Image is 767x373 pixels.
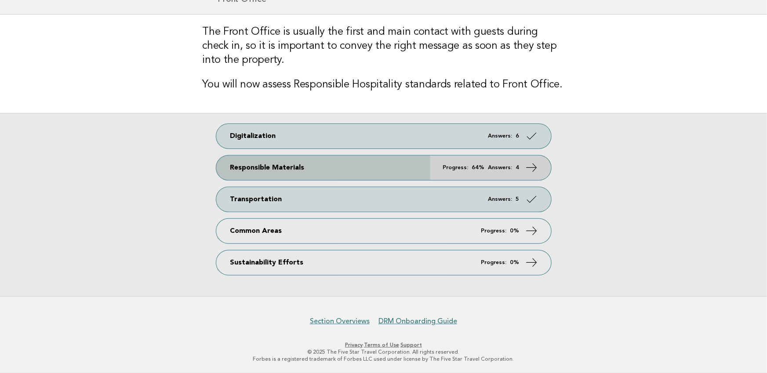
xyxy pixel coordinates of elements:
[481,260,507,265] em: Progress:
[488,196,513,202] em: Answers:
[516,196,520,202] strong: 5
[115,341,653,348] p: · ·
[216,250,551,275] a: Sustainability Efforts Progress: 0%
[443,165,469,170] em: Progress:
[216,219,551,243] a: Common Areas Progress: 0%
[488,133,513,139] em: Answers:
[216,187,551,212] a: Transportation Answers: 5
[488,165,513,170] em: Answers:
[115,355,653,362] p: Forbes is a registered trademark of Forbes LLC used under license by The Five Star Travel Corpora...
[202,78,565,92] h3: You will now assess Responsible Hospitality standards related to Front Office.
[481,228,507,234] em: Progress:
[364,342,399,348] a: Terms of Use
[345,342,363,348] a: Privacy
[516,165,520,170] strong: 4
[115,348,653,355] p: © 2025 The Five Star Travel Corporation. All rights reserved.
[216,156,551,180] a: Responsible Materials Progress: 64% Answers: 4
[216,124,551,148] a: Digitalization Answers: 6
[378,317,457,326] a: DRM Onboarding Guide
[310,317,370,326] a: Section Overviews
[510,260,520,265] strong: 0%
[400,342,422,348] a: Support
[510,228,520,234] strong: 0%
[202,25,565,67] h3: The Front Office is usually the first and main contact with guests during check in, so it is impo...
[472,165,485,170] strong: 64%
[516,133,520,139] strong: 6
